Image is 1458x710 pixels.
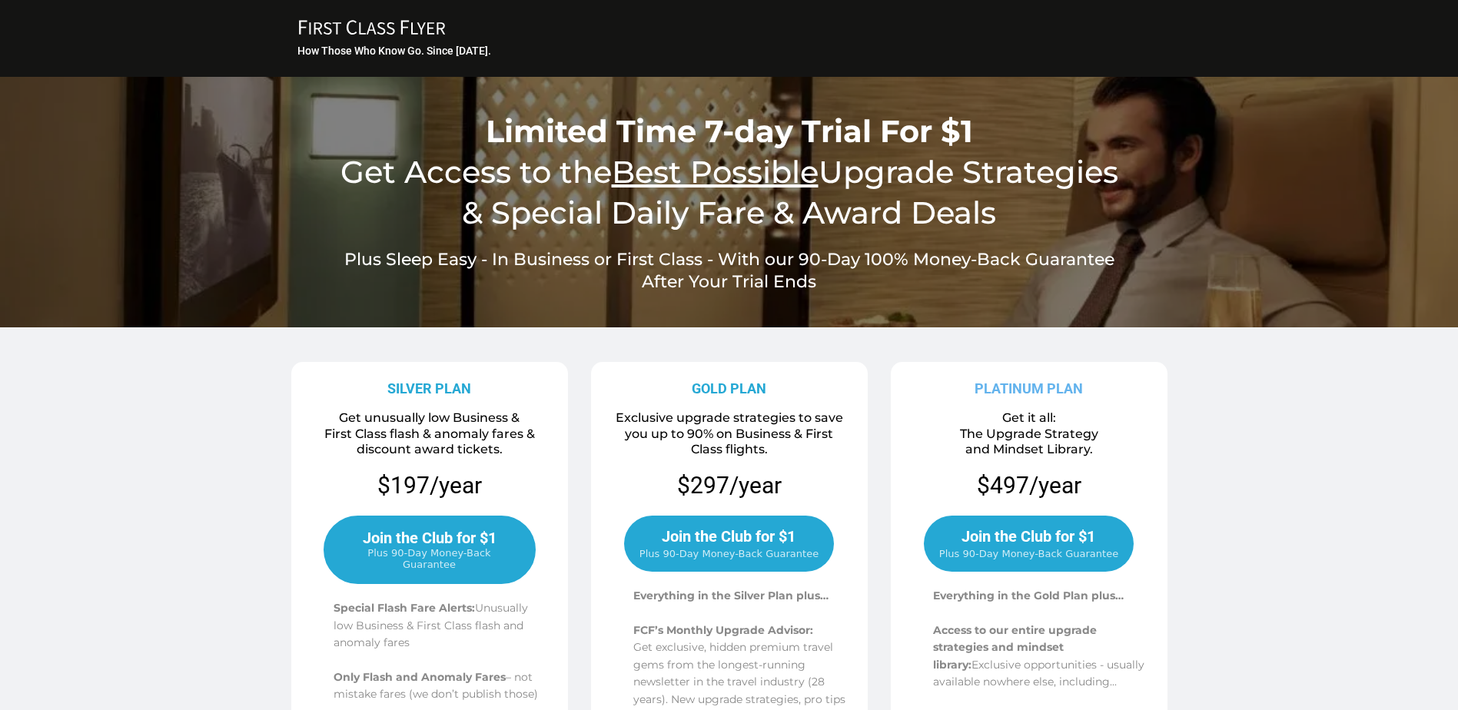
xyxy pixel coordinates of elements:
span: and Mindset Library. [965,442,1093,456]
span: Join the Club for $1 [662,527,795,546]
span: Only Flash and Anomaly Fares [334,670,506,684]
span: Plus 90-Day Money-Back Guarantee [639,548,819,559]
p: $497/year [977,470,1081,500]
a: Join the Club for $1 Plus 90-Day Money-Back Guarantee [924,516,1134,572]
span: Limited Time 7-day Trial For $1 [486,112,973,150]
span: Plus Sleep Easy - In Business or First Class - With our 90-Day 100% Money-Back Guarantee [344,249,1114,270]
strong: SILVER PLAN [387,380,471,396]
span: FCF’s Monthly Upgrade Advisor: [633,623,813,637]
u: Best Possible [612,153,819,191]
span: First Class flash & anomaly fares & discount award tickets. [324,426,535,457]
span: After Your Trial Ends [642,271,816,292]
strong: PLATINUM PLAN [975,380,1083,396]
span: Special Flash Fare Alerts: [334,601,475,615]
span: Unusually low Business & First Class flash and anomaly fares [334,601,528,649]
span: The Upgrade Strategy [960,426,1098,441]
span: Everything in the Gold Plan plus… [933,589,1124,602]
span: Exclusive upgrade strategies to save you up to 90% on Business & First Class flights. [616,410,843,457]
span: Exclusive opportunities - usually available nowhere else, including... [933,658,1144,688]
span: Get Access to the Upgrade Strategies [340,153,1118,191]
span: Get it all: [1002,410,1056,425]
span: Plus 90-Day Money-Back Guarantee [340,547,519,570]
span: Everything in the Silver Plan plus… [633,589,829,602]
p: $297/year [677,470,782,500]
span: Join the Club for $1 [961,527,1095,546]
h3: How Those Who Know Go. Since [DATE]. [297,44,1164,58]
p: $197/year [297,470,563,500]
a: Join the Club for $1 Plus 90-Day Money-Back Guarantee [624,516,834,572]
span: Access to our entire upgrade strategies and mindset library: [933,623,1097,672]
span: & Special Daily Fare & Award Deals [462,194,996,231]
span: Join the Club for $1 [363,529,497,547]
strong: GOLD PLAN [692,380,766,396]
span: Plus 90-Day Money-Back Guarantee [939,548,1118,559]
span: Get unusually low Business & [339,410,520,425]
a: Join the Club for $1 Plus 90-Day Money-Back Guarantee [324,516,536,584]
